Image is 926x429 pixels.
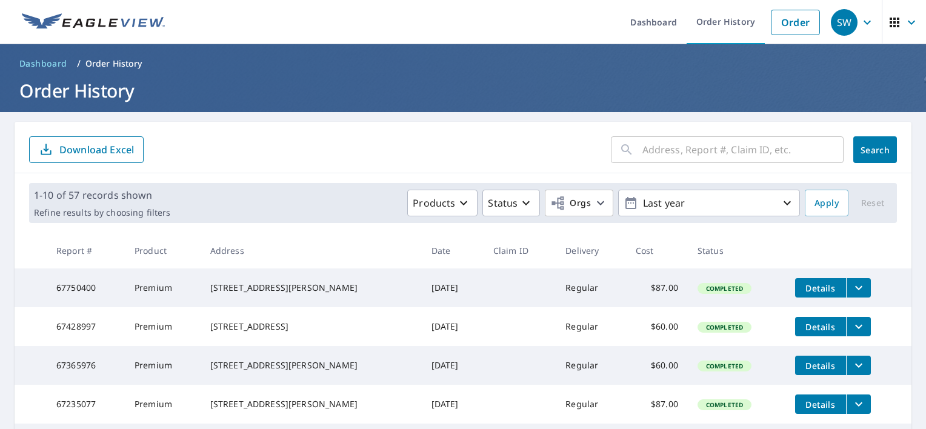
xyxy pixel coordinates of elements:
span: Details [802,360,839,371]
button: filesDropdownBtn-67235077 [846,394,871,414]
td: [DATE] [422,268,484,307]
td: Premium [125,346,201,385]
p: Download Excel [59,143,134,156]
td: [DATE] [422,346,484,385]
div: [STREET_ADDRESS][PERSON_NAME] [210,282,412,294]
nav: breadcrumb [15,54,911,73]
button: detailsBtn-67235077 [795,394,846,414]
td: Regular [556,385,626,424]
p: Refine results by choosing filters [34,207,170,218]
img: EV Logo [22,13,165,32]
a: Dashboard [15,54,72,73]
td: Premium [125,385,201,424]
td: Regular [556,268,626,307]
th: Report # [47,233,125,268]
span: Orgs [550,196,591,211]
th: Cost [626,233,688,268]
div: SW [831,9,858,36]
span: Dashboard [19,58,67,70]
td: 67235077 [47,385,125,424]
button: detailsBtn-67428997 [795,317,846,336]
td: 67365976 [47,346,125,385]
span: Completed [699,401,750,409]
td: Regular [556,346,626,385]
td: [DATE] [422,307,484,346]
button: Status [482,190,540,216]
th: Delivery [556,233,626,268]
p: 1-10 of 57 records shown [34,188,170,202]
th: Product [125,233,201,268]
th: Status [688,233,785,268]
button: Products [407,190,478,216]
span: Details [802,399,839,410]
a: Order [771,10,820,35]
div: [STREET_ADDRESS][PERSON_NAME] [210,359,412,371]
button: filesDropdownBtn-67365976 [846,356,871,375]
p: Order History [85,58,142,70]
td: 67750400 [47,268,125,307]
td: $60.00 [626,307,688,346]
td: 67428997 [47,307,125,346]
td: $87.00 [626,385,688,424]
button: filesDropdownBtn-67750400 [846,278,871,298]
p: Status [488,196,518,210]
td: Premium [125,268,201,307]
td: $60.00 [626,346,688,385]
div: [STREET_ADDRESS] [210,321,412,333]
button: Apply [805,190,848,216]
button: detailsBtn-67750400 [795,278,846,298]
span: Completed [699,362,750,370]
button: Download Excel [29,136,144,163]
span: Search [863,144,887,156]
span: Apply [814,196,839,211]
p: Products [413,196,455,210]
th: Date [422,233,484,268]
span: Completed [699,284,750,293]
th: Claim ID [484,233,556,268]
span: Details [802,282,839,294]
th: Address [201,233,422,268]
p: Last year [638,193,780,214]
h1: Order History [15,78,911,103]
button: Search [853,136,897,163]
td: $87.00 [626,268,688,307]
span: Completed [699,323,750,331]
input: Address, Report #, Claim ID, etc. [642,133,844,167]
td: Premium [125,307,201,346]
td: Regular [556,307,626,346]
td: [DATE] [422,385,484,424]
li: / [77,56,81,71]
span: Details [802,321,839,333]
button: detailsBtn-67365976 [795,356,846,375]
button: Last year [618,190,800,216]
div: [STREET_ADDRESS][PERSON_NAME] [210,398,412,410]
button: filesDropdownBtn-67428997 [846,317,871,336]
button: Orgs [545,190,613,216]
